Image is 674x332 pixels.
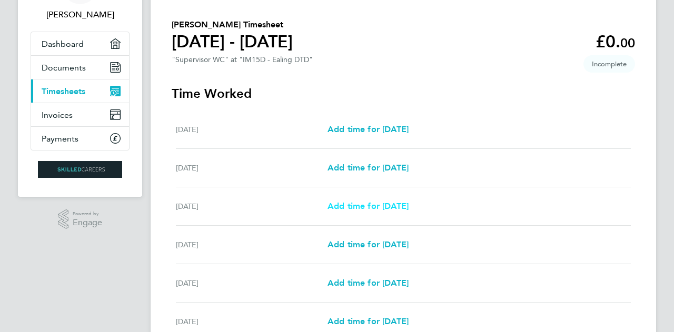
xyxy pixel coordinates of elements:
[328,278,409,288] span: Add time for [DATE]
[328,201,409,211] span: Add time for [DATE]
[176,162,328,174] div: [DATE]
[73,218,102,227] span: Engage
[172,55,313,64] div: "Supervisor WC" at "IM15D - Ealing DTD"
[31,127,129,150] a: Payments
[176,277,328,289] div: [DATE]
[328,277,409,289] a: Add time for [DATE]
[38,161,122,178] img: skilledcareers-logo-retina.png
[176,200,328,213] div: [DATE]
[31,32,129,55] a: Dashboard
[176,315,328,328] div: [DATE]
[31,8,130,21] span: Ahmet Kadiu
[42,134,78,144] span: Payments
[583,55,635,73] span: This timesheet is Incomplete.
[172,31,293,52] h1: [DATE] - [DATE]
[31,79,129,103] a: Timesheets
[42,63,86,73] span: Documents
[328,316,409,326] span: Add time for [DATE]
[31,161,130,178] a: Go to home page
[42,110,73,120] span: Invoices
[42,86,85,96] span: Timesheets
[176,238,328,251] div: [DATE]
[73,209,102,218] span: Powered by
[176,123,328,136] div: [DATE]
[328,315,409,328] a: Add time for [DATE]
[328,163,409,173] span: Add time for [DATE]
[328,239,409,249] span: Add time for [DATE]
[596,32,635,52] app-decimal: £0.
[328,124,409,134] span: Add time for [DATE]
[172,85,635,102] h3: Time Worked
[328,162,409,174] a: Add time for [DATE]
[328,238,409,251] a: Add time for [DATE]
[328,123,409,136] a: Add time for [DATE]
[620,35,635,51] span: 00
[172,18,293,31] h2: [PERSON_NAME] Timesheet
[328,200,409,213] a: Add time for [DATE]
[31,103,129,126] a: Invoices
[42,39,84,49] span: Dashboard
[31,56,129,79] a: Documents
[58,209,103,229] a: Powered byEngage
